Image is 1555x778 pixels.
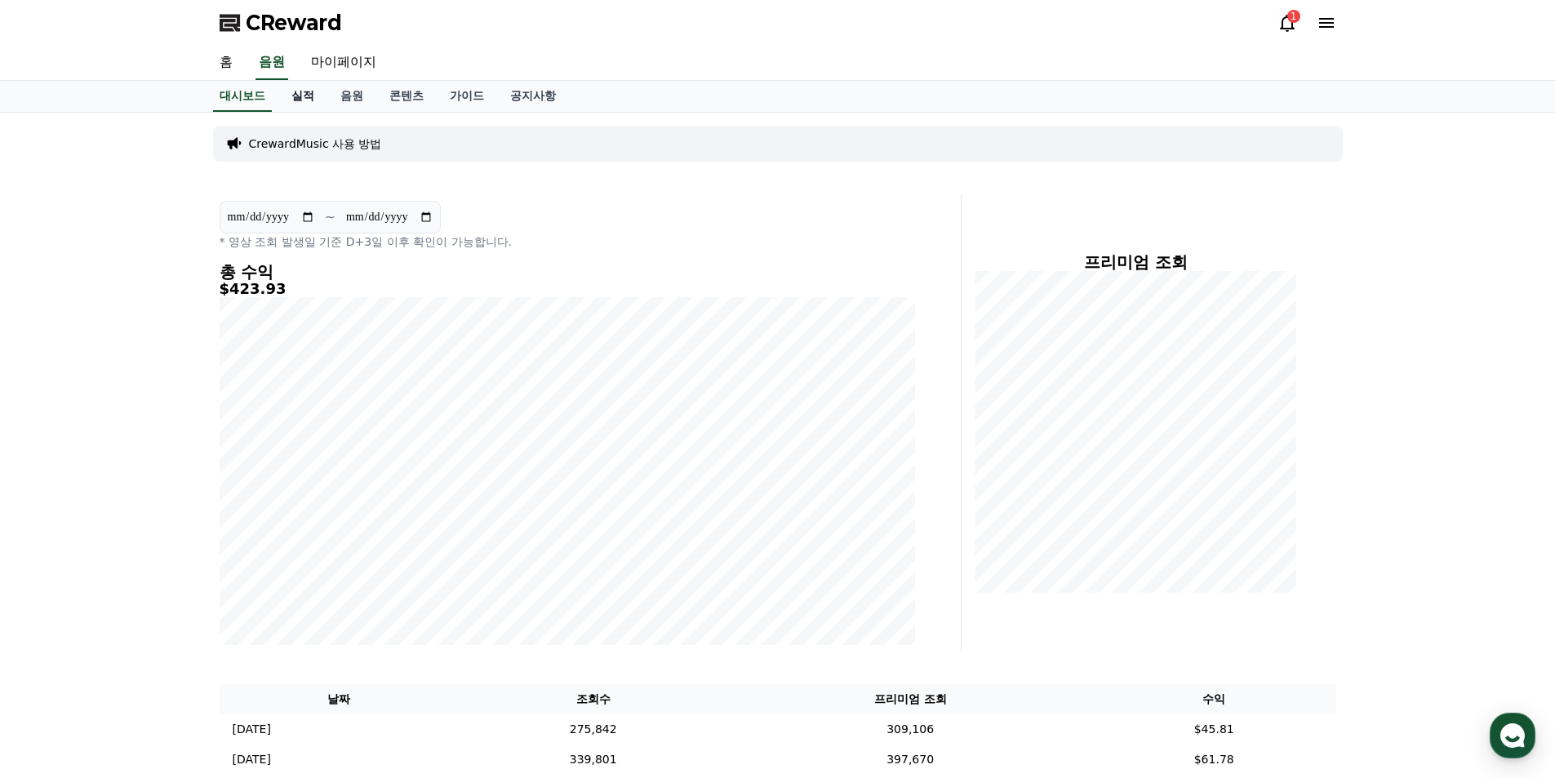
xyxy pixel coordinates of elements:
[233,721,271,738] p: [DATE]
[246,10,342,36] span: CReward
[211,518,313,558] a: 설정
[5,518,108,558] a: 홈
[1092,745,1336,775] td: $61.78
[437,81,497,112] a: 가이드
[298,46,389,80] a: 마이페이지
[213,81,272,112] a: 대시보드
[220,263,915,281] h4: 총 수익
[278,81,327,112] a: 실적
[220,233,915,250] p: * 영상 조회 발생일 기준 D+3일 이후 확인이 가능합니다.
[1277,13,1297,33] a: 1
[376,81,437,112] a: 콘텐츠
[51,542,61,555] span: 홈
[497,81,569,112] a: 공지사항
[220,10,342,36] a: CReward
[233,751,271,768] p: [DATE]
[1092,714,1336,745] td: $45.81
[108,518,211,558] a: 대화
[458,745,728,775] td: 339,801
[220,684,459,714] th: 날짜
[975,253,1297,271] h4: 프리미엄 조회
[255,46,288,80] a: 음원
[728,714,1092,745] td: 309,106
[1092,684,1336,714] th: 수익
[728,684,1092,714] th: 프리미엄 조회
[728,745,1092,775] td: 397,670
[458,714,728,745] td: 275,842
[252,542,272,555] span: 설정
[249,136,382,152] a: CrewardMusic 사용 방법
[207,46,246,80] a: 홈
[149,543,169,556] span: 대화
[458,684,728,714] th: 조회수
[325,207,335,227] p: ~
[327,81,376,112] a: 음원
[220,281,915,297] h5: $423.93
[1287,10,1300,23] div: 1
